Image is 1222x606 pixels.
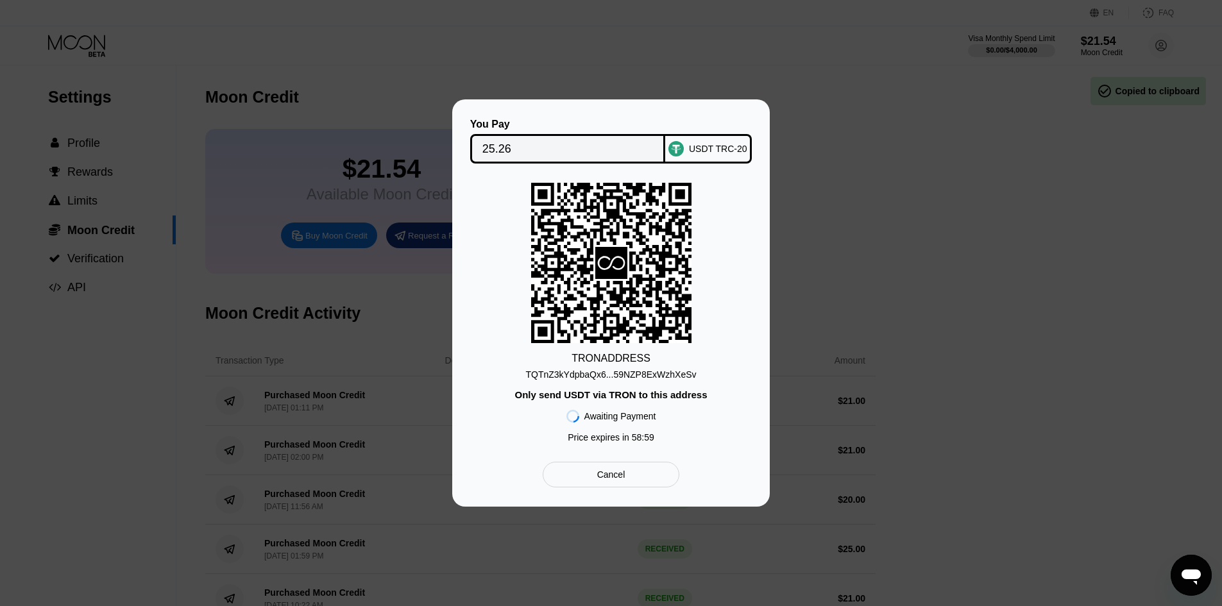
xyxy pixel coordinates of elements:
[597,469,625,480] div: Cancel
[568,432,654,442] div: Price expires in
[470,119,666,130] div: You Pay
[689,144,747,154] div: USDT TRC-20
[525,369,696,380] div: TQTnZ3kYdpbaQx6...59NZP8ExWzhXeSv
[471,119,751,164] div: You PayUSDT TRC-20
[572,353,650,364] div: TRON ADDRESS
[543,462,679,487] div: Cancel
[632,432,654,442] span: 58 : 59
[584,411,656,421] div: Awaiting Payment
[1171,555,1212,596] iframe: Button to launch messaging window
[525,364,696,380] div: TQTnZ3kYdpbaQx6...59NZP8ExWzhXeSv
[514,389,707,400] div: Only send USDT via TRON to this address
